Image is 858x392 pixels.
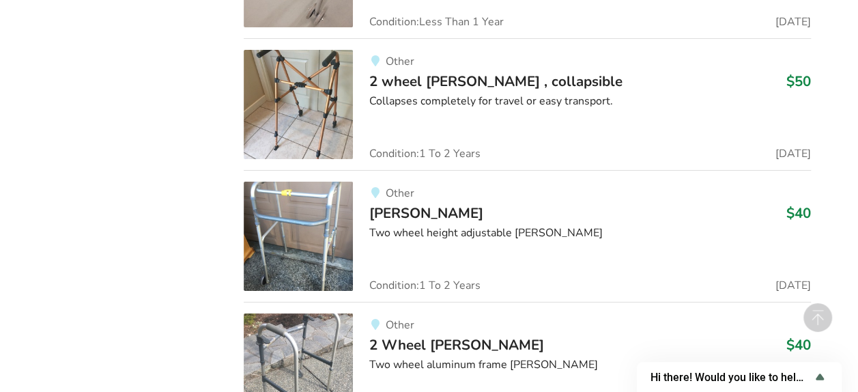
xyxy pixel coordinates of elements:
a: mobility-walkerOther[PERSON_NAME]$40Two wheel height adjustable [PERSON_NAME]Condition:1 To 2 Yea... [244,170,811,302]
button: Show survey - Hi there! Would you like to help us improve AssistList? [650,369,828,385]
span: Condition: Less Than 1 Year [369,16,504,27]
div: Collapses completely for travel or easy transport. [369,94,811,109]
h3: $40 [786,336,811,354]
span: Other [385,54,414,69]
a: mobility-2 wheel walker , collapsibleOther2 wheel [PERSON_NAME] , collapsible$50Collapses complet... [244,38,811,170]
span: Condition: 1 To 2 Years [369,148,481,159]
span: Other [385,318,414,333]
span: 2 wheel [PERSON_NAME] , collapsible [369,72,623,91]
span: [DATE] [775,280,811,291]
span: [PERSON_NAME] [369,204,483,223]
span: Hi there! Would you like to help us improve AssistList? [650,371,812,384]
div: Two wheel aluminum frame [PERSON_NAME] [369,357,811,373]
img: mobility-walker [244,182,353,291]
span: Other [385,186,414,201]
span: [DATE] [775,16,811,27]
span: 2 Wheel [PERSON_NAME] [369,335,544,354]
span: [DATE] [775,148,811,159]
span: Condition: 1 To 2 Years [369,280,481,291]
h3: $40 [786,204,811,222]
div: Two wheel height adjustable [PERSON_NAME] [369,225,811,241]
h3: $50 [786,72,811,90]
img: mobility-2 wheel walker , collapsible [244,50,353,159]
